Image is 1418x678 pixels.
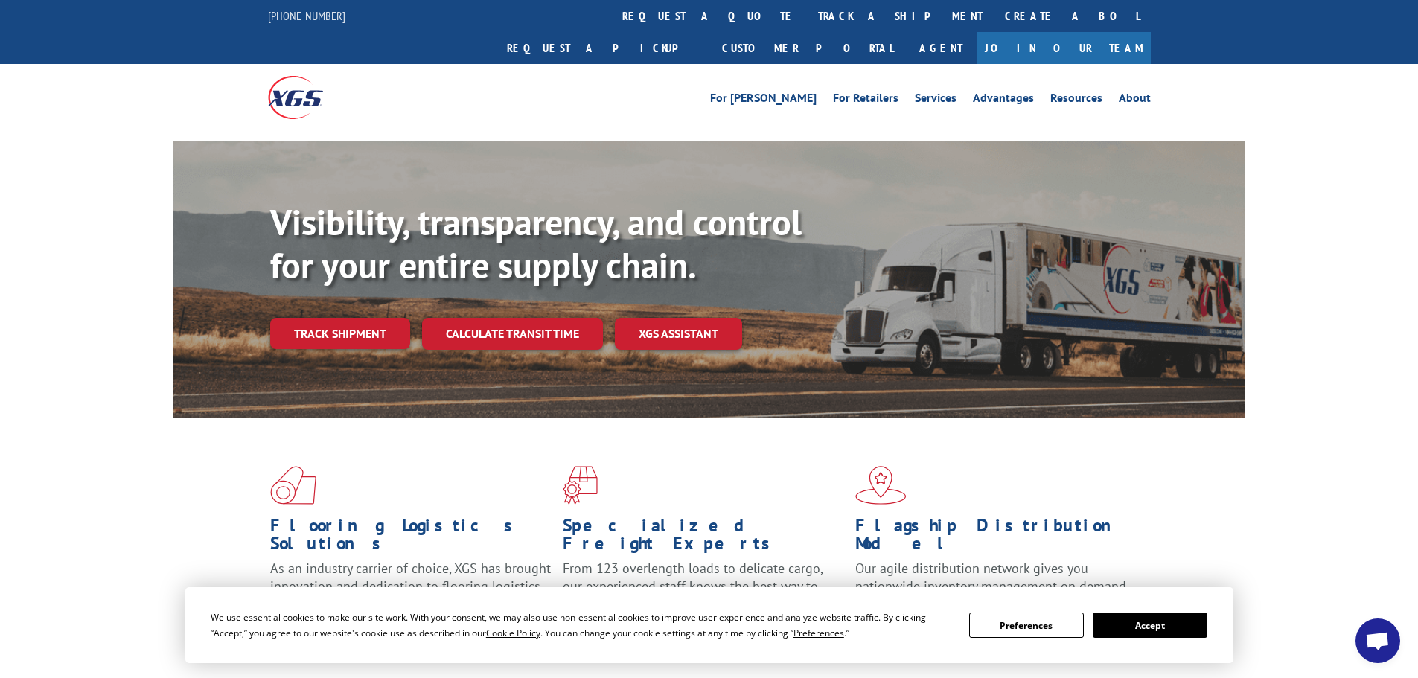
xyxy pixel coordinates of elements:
[270,517,552,560] h1: Flooring Logistics Solutions
[422,318,603,350] a: Calculate transit time
[969,613,1084,638] button: Preferences
[1355,618,1400,663] a: Open chat
[1119,92,1151,109] a: About
[486,627,540,639] span: Cookie Policy
[855,517,1137,560] h1: Flagship Distribution Model
[268,8,345,23] a: [PHONE_NUMBER]
[793,627,844,639] span: Preferences
[1093,613,1207,638] button: Accept
[915,92,956,109] a: Services
[977,32,1151,64] a: Join Our Team
[270,318,410,349] a: Track shipment
[563,517,844,560] h1: Specialized Freight Experts
[270,199,802,288] b: Visibility, transparency, and control for your entire supply chain.
[833,92,898,109] a: For Retailers
[855,560,1129,595] span: Our agile distribution network gives you nationwide inventory management on demand.
[185,587,1233,663] div: Cookie Consent Prompt
[496,32,711,64] a: Request a pickup
[270,466,316,505] img: xgs-icon-total-supply-chain-intelligence-red
[904,32,977,64] a: Agent
[615,318,742,350] a: XGS ASSISTANT
[711,32,904,64] a: Customer Portal
[563,466,598,505] img: xgs-icon-focused-on-flooring-red
[710,92,817,109] a: For [PERSON_NAME]
[1050,92,1102,109] a: Resources
[211,610,951,641] div: We use essential cookies to make our site work. With your consent, we may also use non-essential ...
[563,560,844,626] p: From 123 overlength loads to delicate cargo, our experienced staff knows the best way to move you...
[270,560,551,613] span: As an industry carrier of choice, XGS has brought innovation and dedication to flooring logistics...
[973,92,1034,109] a: Advantages
[855,466,907,505] img: xgs-icon-flagship-distribution-model-red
